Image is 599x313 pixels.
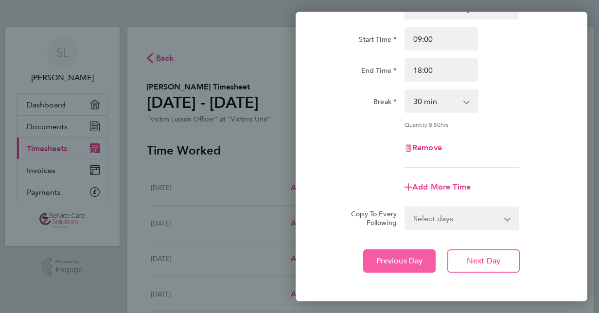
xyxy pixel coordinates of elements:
span: Remove [412,143,442,152]
span: Next Day [467,256,500,266]
button: Remove [405,144,442,152]
button: Add More Time [405,183,471,191]
label: Copy To Every Following [343,209,397,227]
label: End Time [361,66,397,78]
button: Previous Day [363,249,436,273]
input: E.g. 08:00 [405,27,478,51]
input: E.g. 18:00 [405,58,478,82]
label: Break [373,97,397,109]
button: Next Day [447,249,520,273]
span: Add More Time [412,182,471,191]
span: 8.50 [429,121,440,128]
label: Start Time [359,35,397,47]
div: Quantity: hrs [405,121,519,128]
span: Previous Day [376,256,423,266]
